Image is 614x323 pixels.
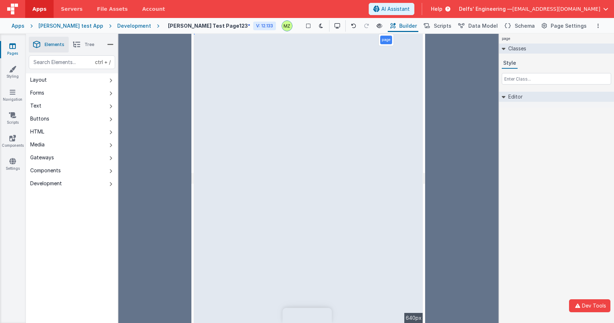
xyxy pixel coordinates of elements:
span: Page Settings [551,22,587,29]
div: Development [30,180,62,187]
span: Delfs' Engineering — [459,5,512,13]
div: Buttons [30,115,49,122]
h2: Classes [505,44,526,54]
div: Forms [30,89,44,96]
div: V: 12.133 [253,22,276,30]
input: Enter Class... [502,73,611,85]
span: File Assets [97,5,128,13]
span: Schema [515,22,535,29]
span: Tree [85,42,94,47]
div: Components [30,167,61,174]
span: [EMAIL_ADDRESS][DOMAIN_NAME] [512,5,600,13]
button: HTML [26,125,118,138]
h4: page [499,34,513,44]
button: Page Settings [539,20,588,32]
button: Gateways [26,151,118,164]
span: Data Model [468,22,498,29]
span: Apps [32,5,46,13]
button: Data Model [456,20,499,32]
div: Text [30,102,41,109]
div: Layout [30,76,47,83]
input: Search Elements... [29,55,115,69]
button: Forms [26,86,118,99]
button: Layout [26,73,118,86]
div: Media [30,141,45,148]
div: [PERSON_NAME] test App [38,22,103,29]
h2: Editor [505,92,523,102]
span: Elements [45,42,64,47]
button: Schema [502,20,536,32]
div: --> [194,34,423,323]
button: Scripts [421,20,453,32]
div: Gateways [30,154,54,161]
button: Delfs' Engineering — [EMAIL_ADDRESS][DOMAIN_NAME] [459,5,608,13]
div: Development [117,22,151,29]
button: Media [26,138,118,151]
h4: [PERSON_NAME] Test Page123 [168,23,248,28]
button: Dev Tools [569,299,610,312]
button: Builder [388,20,418,32]
button: Style [502,58,518,69]
div: Apps [12,22,24,29]
button: AI Assistant [369,3,414,15]
button: Options [594,22,602,30]
div: HTML [30,128,44,135]
span: + / [95,55,111,69]
span: AI Assistant [381,5,410,13]
span: Scripts [434,22,451,29]
p: page [382,37,391,43]
button: Buttons [26,112,118,125]
div: ctrl [95,59,103,66]
button: Development [26,177,118,190]
span: Help [431,5,442,13]
div: 640px [404,313,423,323]
span: Servers [61,5,82,13]
iframe: Marker.io feedback button [282,308,332,323]
img: e6f0a7b3287e646a671e5b5b3f58e766 [282,21,292,31]
button: Text [26,99,118,112]
span: Builder [399,22,417,29]
button: Components [26,164,118,177]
